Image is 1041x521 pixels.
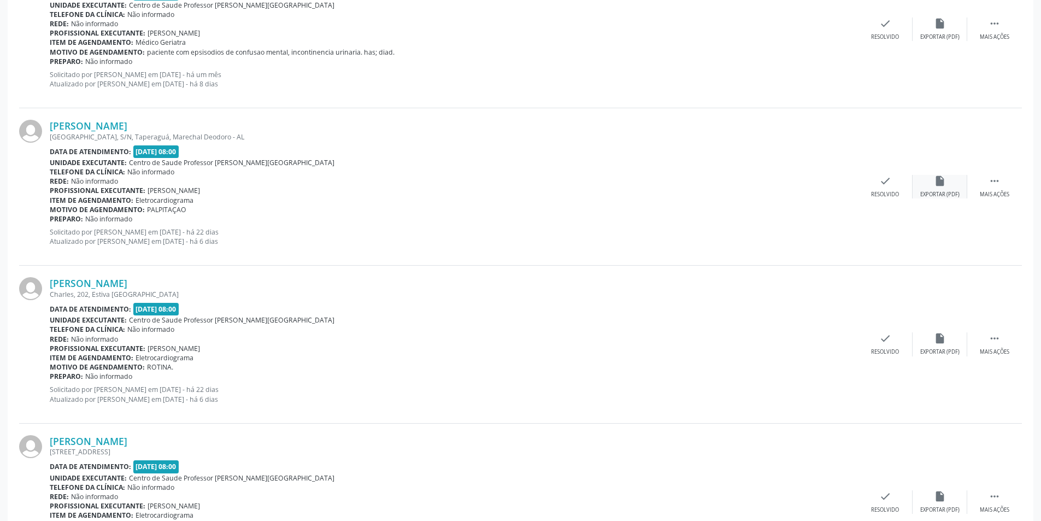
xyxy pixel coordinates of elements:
div: Mais ações [980,191,1009,198]
span: Não informado [85,372,132,381]
i: insert_drive_file [934,175,946,187]
b: Profissional executante: [50,501,145,511]
span: Centro de Saude Professor [PERSON_NAME][GEOGRAPHIC_DATA] [129,315,334,325]
span: Não informado [85,57,132,66]
span: Não informado [71,335,118,344]
b: Item de agendamento: [50,511,133,520]
b: Unidade executante: [50,1,127,10]
div: Resolvido [871,191,899,198]
span: Eletrocardiograma [136,511,193,520]
b: Data de atendimento: [50,462,131,471]
div: Exportar (PDF) [920,348,960,356]
span: [PERSON_NAME] [148,28,200,38]
b: Rede: [50,177,69,186]
div: Resolvido [871,33,899,41]
b: Data de atendimento: [50,147,131,156]
b: Telefone da clínica: [50,325,125,334]
b: Item de agendamento: [50,196,133,205]
b: Preparo: [50,214,83,224]
b: Profissional executante: [50,344,145,353]
b: Rede: [50,19,69,28]
span: ROTINA. [147,362,173,372]
span: Não informado [127,483,174,492]
div: Mais ações [980,33,1009,41]
p: Solicitado por [PERSON_NAME] em [DATE] - há 22 dias Atualizado por [PERSON_NAME] em [DATE] - há 6... [50,385,858,403]
span: Não informado [127,325,174,334]
div: Mais ações [980,348,1009,356]
span: [PERSON_NAME] [148,186,200,195]
i: insert_drive_file [934,17,946,30]
b: Preparo: [50,57,83,66]
img: img [19,120,42,143]
b: Preparo: [50,372,83,381]
i: insert_drive_file [934,490,946,502]
i: check [879,490,891,502]
b: Item de agendamento: [50,353,133,362]
b: Rede: [50,492,69,501]
div: Exportar (PDF) [920,506,960,514]
span: [DATE] 08:00 [133,460,179,473]
a: [PERSON_NAME] [50,435,127,447]
span: Centro de Saude Professor [PERSON_NAME][GEOGRAPHIC_DATA] [129,473,334,483]
b: Data de atendimento: [50,305,131,314]
b: Motivo de agendamento: [50,205,145,214]
span: Centro de Saude Professor [PERSON_NAME][GEOGRAPHIC_DATA] [129,1,334,10]
b: Profissional executante: [50,186,145,195]
b: Motivo de agendamento: [50,362,145,372]
div: Exportar (PDF) [920,191,960,198]
div: [STREET_ADDRESS] [50,447,858,456]
span: [PERSON_NAME] [148,501,200,511]
span: Não informado [127,10,174,19]
b: Telefone da clínica: [50,10,125,19]
span: paciente com epsisodios de confusao mental, incontinencia urinaria. has; diad. [147,48,395,57]
div: Charles, 202, Estiva [GEOGRAPHIC_DATA] [50,290,858,299]
b: Rede: [50,335,69,344]
b: Item de agendamento: [50,38,133,47]
b: Unidade executante: [50,315,127,325]
b: Profissional executante: [50,28,145,38]
div: Mais ações [980,506,1009,514]
span: [PERSON_NAME] [148,344,200,353]
i: check [879,17,891,30]
b: Motivo de agendamento: [50,48,145,57]
span: Não informado [127,167,174,177]
b: Telefone da clínica: [50,483,125,492]
span: Médico Geriatra [136,38,186,47]
div: Resolvido [871,348,899,356]
i:  [989,17,1001,30]
img: img [19,277,42,300]
b: Telefone da clínica: [50,167,125,177]
i:  [989,175,1001,187]
i:  [989,490,1001,502]
p: Solicitado por [PERSON_NAME] em [DATE] - há 22 dias Atualizado por [PERSON_NAME] em [DATE] - há 6... [50,227,858,246]
span: Eletrocardiograma [136,196,193,205]
b: Unidade executante: [50,158,127,167]
span: Não informado [71,492,118,501]
span: [DATE] 08:00 [133,145,179,158]
img: img [19,435,42,458]
b: Unidade executante: [50,473,127,483]
a: [PERSON_NAME] [50,120,127,132]
span: Não informado [85,214,132,224]
span: PALPITAÇAO [147,205,186,214]
div: Resolvido [871,506,899,514]
span: [DATE] 08:00 [133,303,179,315]
i: check [879,332,891,344]
span: Eletrocardiograma [136,353,193,362]
a: [PERSON_NAME] [50,277,127,289]
span: Não informado [71,177,118,186]
span: Centro de Saude Professor [PERSON_NAME][GEOGRAPHIC_DATA] [129,158,334,167]
div: [GEOGRAPHIC_DATA], S/N, Taperaguá, Marechal Deodoro - AL [50,132,858,142]
p: Solicitado por [PERSON_NAME] em [DATE] - há um mês Atualizado por [PERSON_NAME] em [DATE] - há 8 ... [50,70,858,89]
div: Exportar (PDF) [920,33,960,41]
i: insert_drive_file [934,332,946,344]
i:  [989,332,1001,344]
span: Não informado [71,19,118,28]
i: check [879,175,891,187]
